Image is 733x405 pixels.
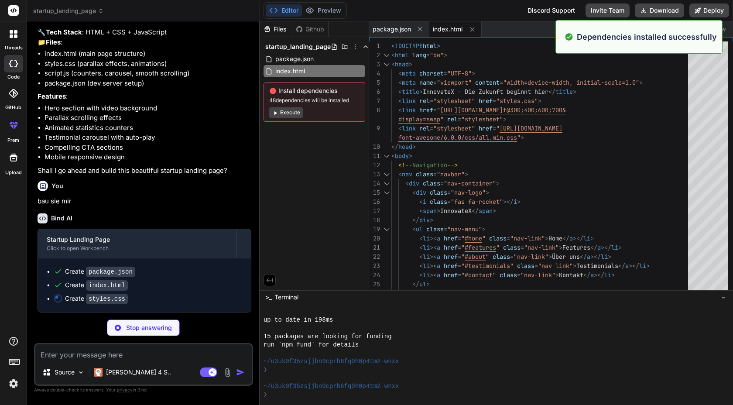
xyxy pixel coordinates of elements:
[465,271,493,279] span: #contact
[423,253,430,261] span: li
[433,97,475,105] span: "stylesheet"
[430,198,447,206] span: class
[583,271,590,279] span: </
[444,253,458,261] span: href
[409,179,419,187] span: div
[391,42,423,50] span: <!DOCTYPE
[430,97,433,105] span: =
[398,143,412,151] span: head
[45,113,251,123] li: Parallax scrolling effects
[587,253,590,261] span: a
[486,189,489,196] span: >
[4,44,23,51] label: threads
[369,271,380,280] div: 24
[402,124,416,132] span: link
[430,216,433,224] span: >
[265,42,331,51] span: startup_landing_page
[6,376,21,391] img: settings
[391,60,395,68] span: <
[395,51,409,59] span: html
[398,115,440,123] span: display=swap
[423,234,430,242] span: li
[552,253,580,261] span: Über uns
[419,88,423,96] span: >
[437,271,440,279] span: a
[437,244,440,251] span: a
[423,198,426,206] span: i
[45,143,251,153] li: Compelling CTA sections
[629,262,639,270] span: ></
[51,214,72,223] h6: Bind AI
[430,253,437,261] span: ><
[444,262,458,270] span: href
[583,234,590,242] span: li
[625,262,629,270] span: a
[451,189,486,196] span: "nav-logo"
[409,152,412,160] span: >
[548,253,552,261] span: >
[510,234,545,242] span: "nav-link"
[618,244,622,251] span: >
[236,368,245,377] img: icon
[423,179,440,187] span: class
[444,225,447,233] span: =
[423,271,430,279] span: li
[45,152,251,162] li: Mobile responsive design
[440,207,472,215] span: InnovateX
[419,207,423,215] span: <
[45,79,251,89] li: package.json (dev server setup)
[423,244,430,251] span: li
[601,244,611,251] span: ></
[479,97,493,105] span: href
[559,244,562,251] span: >
[419,262,423,270] span: <
[479,207,493,215] span: span
[369,124,380,133] div: 9
[493,207,496,215] span: >
[601,253,608,261] span: li
[486,253,489,261] span: "
[369,188,380,197] div: 15
[562,244,590,251] span: Features
[398,79,402,86] span: <
[577,31,717,43] p: Dependencies installed successfully
[503,198,514,206] span: ></
[423,88,548,96] span: InnovateX - Die Zukunft beginnt hier
[500,97,534,105] span: styles.css
[590,244,597,251] span: </
[369,225,380,234] div: 19
[437,207,440,215] span: >
[514,198,517,206] span: i
[458,244,461,251] span: =
[493,271,496,279] span: "
[548,88,555,96] span: </
[586,3,630,17] button: Invite Team
[458,253,461,261] span: =
[5,169,22,176] label: Upload
[465,244,496,251] span: #features
[444,234,458,242] span: href
[423,42,437,50] span: html
[465,253,486,261] span: #about
[369,96,380,106] div: 7
[437,42,440,50] span: >
[569,234,573,242] span: a
[444,69,447,77] span: =
[517,271,521,279] span: =
[402,170,412,178] span: nav
[381,188,392,197] div: Click to collapse the range.
[395,152,409,160] span: body
[482,234,486,242] span: "
[369,142,380,151] div: 10
[402,106,416,114] span: link
[45,103,251,113] li: Hero section with video background
[534,262,538,270] span: =
[426,225,444,233] span: class
[719,290,728,304] button: −
[38,18,251,48] p: 🔹 : Startup Landing Page 🔧 : HTML + CSS + JavaScript 📁 :
[594,271,604,279] span: ></
[430,244,437,251] span: ><
[373,25,411,34] span: package.json
[412,189,416,196] span: <
[7,137,19,144] label: prem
